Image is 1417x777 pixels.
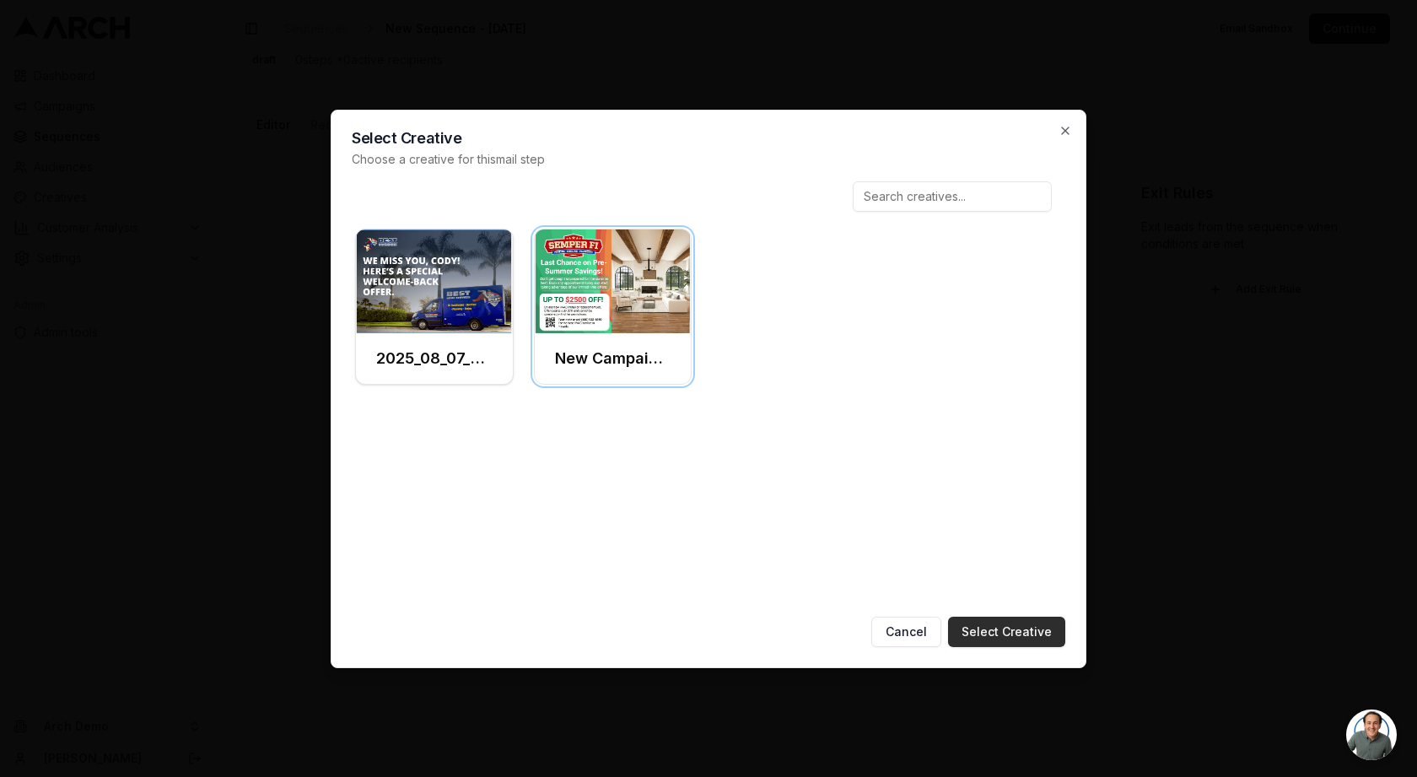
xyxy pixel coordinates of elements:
[376,347,493,370] h3: 2025_08_07_Best Test
[555,347,671,370] h3: New Campaign (Front) (Copy)
[853,181,1052,212] input: Search creatives...
[352,131,1065,146] h2: Select Creative
[352,151,1065,168] p: Choose a creative for this mail step
[871,617,941,647] button: Cancel
[948,617,1065,647] button: Select Creative
[356,229,513,334] img: Front creative for 2025_08_07_Best Test
[535,229,692,334] img: Front creative for New Campaign (Front) (Copy)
